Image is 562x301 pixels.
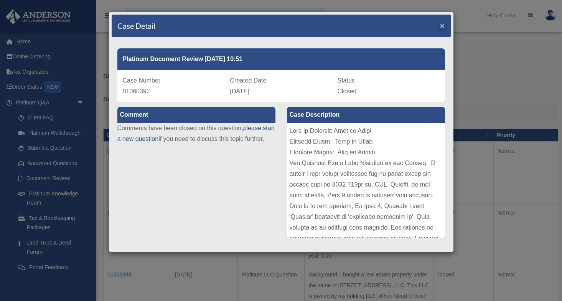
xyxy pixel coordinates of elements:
[440,21,445,30] button: Close
[230,77,267,84] span: Created Date
[230,88,249,94] span: [DATE]
[123,88,150,94] span: 01060392
[287,123,445,238] div: Lore ip Dolorsit: Amet co Adipi Elitsedd Eiusm: Temp in Utlab Etdolore Magna: Aliq en Admin Ven Q...
[123,77,161,84] span: Case Number
[117,125,275,142] a: please start a new question
[440,21,445,30] span: ×
[287,107,445,123] label: Case Description
[338,77,355,84] span: Status
[117,20,155,31] h4: Case Detail
[117,252,445,271] p: [PERSON_NAME] Advisors
[117,48,445,70] div: Platinum Document Review [DATE] 10:51
[338,88,357,94] span: Closed
[117,107,275,123] label: Comment
[117,123,275,144] p: Comments have been closed on this question, if you need to discuss this topic further.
